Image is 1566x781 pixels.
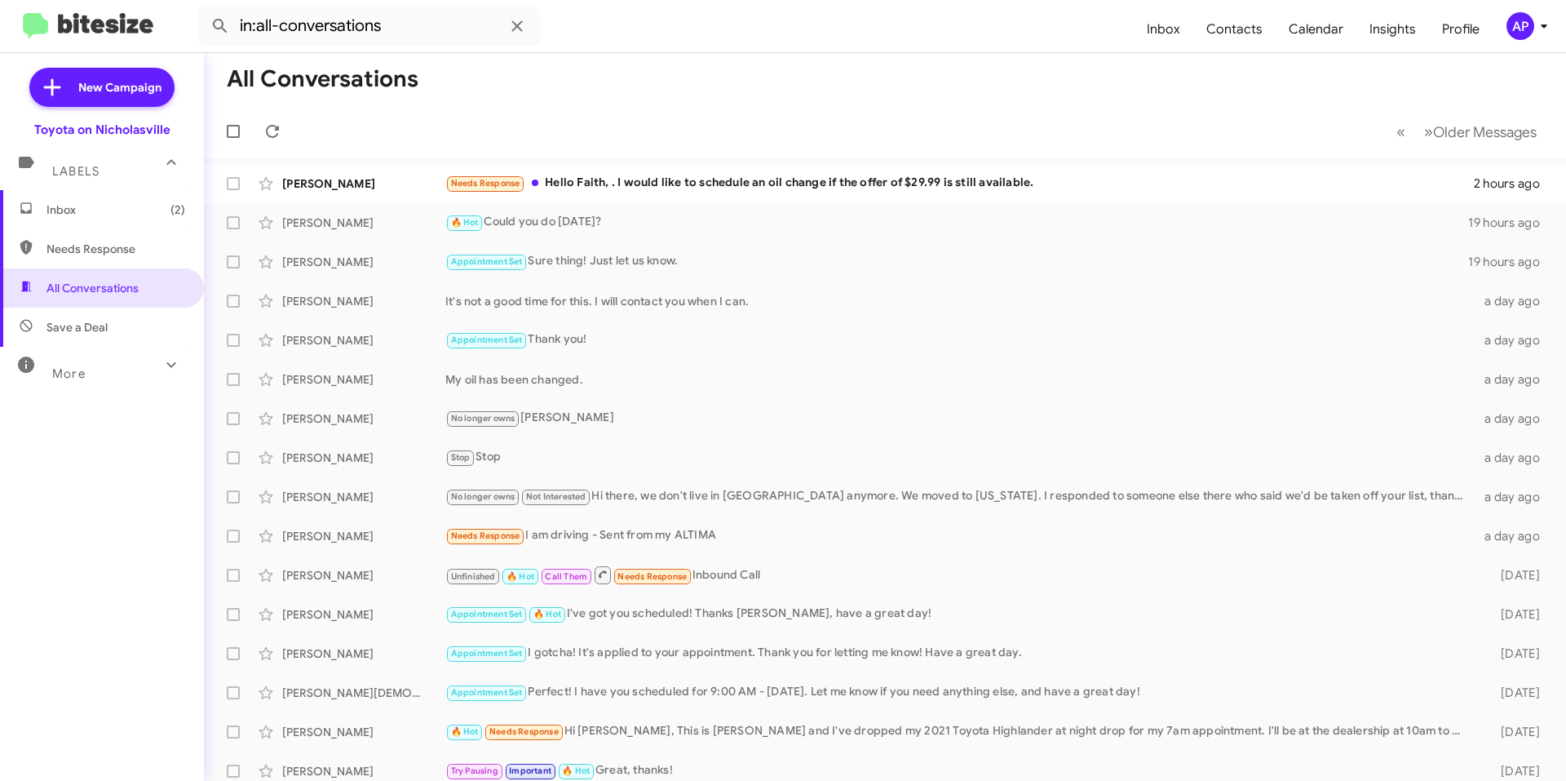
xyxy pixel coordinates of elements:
span: Inbox [46,202,185,218]
div: 19 hours ago [1468,254,1553,270]
div: [DATE] [1475,606,1553,623]
div: [PERSON_NAME] [282,293,445,309]
div: a day ago [1475,528,1553,544]
div: a day ago [1475,450,1553,466]
span: New Campaign [78,79,161,95]
span: Needs Response [451,178,520,189]
span: 🔥 Hot [451,726,479,737]
a: Inbox [1134,6,1193,53]
div: Perfect! I have you scheduled for 9:00 AM - [DATE]. Let me know if you need anything else, and ha... [445,683,1475,702]
a: New Campaign [29,68,175,107]
span: Labels [52,164,100,179]
span: Appointment Set [451,687,523,698]
span: Needs Response [451,530,520,541]
div: [PERSON_NAME] [282,175,445,192]
span: 🔥 Hot [533,609,561,619]
span: 🔥 Hot [562,765,590,776]
div: [PERSON_NAME] [282,724,445,740]
div: [PERSON_NAME] [282,254,445,270]
div: [PERSON_NAME] [282,332,445,348]
div: Toyota on Nicholasville [34,122,170,138]
span: No longer owns [451,491,515,502]
button: AP [1493,12,1548,40]
div: [DATE] [1475,763,1553,779]
div: Sure thing! Just let us know. [445,252,1468,271]
button: Previous [1387,115,1415,149]
div: 19 hours ago [1468,215,1553,231]
input: Search [197,7,540,46]
span: All Conversations [46,280,139,296]
div: a day ago [1475,489,1553,505]
span: » [1424,122,1433,142]
div: [PERSON_NAME] [282,410,445,427]
div: a day ago [1475,410,1553,427]
span: Appointment Set [451,335,523,345]
div: [PERSON_NAME] [282,371,445,388]
div: [PERSON_NAME] [282,489,445,505]
a: Contacts [1193,6,1276,53]
div: [PERSON_NAME] [282,606,445,623]
div: [DATE] [1475,567,1553,584]
div: Hi [PERSON_NAME], This is [PERSON_NAME] and I've dropped my 2021 Toyota Highlander at night drop ... [445,722,1475,741]
div: [DATE] [1475,646,1553,662]
span: No longer owns [451,413,515,424]
div: a day ago [1475,293,1553,309]
div: [PERSON_NAME] [282,215,445,231]
div: Inbound Call [445,565,1475,585]
div: Great, thanks! [445,761,1475,780]
div: Hi there, we don't live in [GEOGRAPHIC_DATA] anymore. We moved to [US_STATE]. I responded to some... [445,487,1475,506]
div: a day ago [1475,332,1553,348]
nav: Page navigation example [1387,115,1546,149]
span: 🔥 Hot [451,217,479,228]
div: [PERSON_NAME] [282,567,445,584]
div: It's not a good time for this. I will contact you when I can. [445,293,1475,309]
span: Needs Response [46,241,185,257]
span: More [52,366,86,381]
div: [DATE] [1475,685,1553,701]
button: Next [1414,115,1546,149]
span: Unfinished [451,571,496,582]
span: Appointment Set [451,609,523,619]
div: 2 hours ago [1474,175,1553,192]
span: Try Pausing [451,765,498,776]
div: Hello Faith, . I would like to schedule an oil change if the offer of $29.99 is still available. [445,174,1474,193]
a: Insights [1356,6,1429,53]
span: Save a Deal [46,319,108,335]
div: My oil has been changed. [445,371,1475,388]
div: [PERSON_NAME][DEMOGRAPHIC_DATA] [282,685,445,701]
div: AP [1506,12,1534,40]
div: I've got you scheduled! Thanks [PERSON_NAME], have a great day! [445,605,1475,623]
span: Important [509,765,551,776]
div: [PERSON_NAME] [282,763,445,779]
div: a day ago [1475,371,1553,388]
div: Could you do [DATE]? [445,213,1468,232]
span: (2) [170,202,185,218]
h1: All Conversations [227,66,418,92]
span: Call Them [545,571,587,582]
div: Thank you! [445,331,1475,349]
span: Appointment Set [451,256,523,267]
span: Not Interested [526,491,586,502]
span: « [1396,122,1405,142]
span: Needs Response [489,726,559,737]
span: Older Messages [1433,123,1537,141]
a: Profile [1429,6,1493,53]
span: Stop [451,452,471,463]
span: Appointment Set [451,648,523,659]
div: [PERSON_NAME] [445,409,1475,428]
div: I am driving - Sent from my ALTIMA [445,526,1475,545]
div: [PERSON_NAME] [282,528,445,544]
div: [PERSON_NAME] [282,646,445,662]
a: Calendar [1276,6,1356,53]
div: [PERSON_NAME] [282,450,445,466]
div: [DATE] [1475,724,1553,740]
div: I gotcha! It's applied to your appointment. Thank you for letting me know! Have a great day. [445,644,1475,663]
span: Needs Response [617,571,687,582]
span: 🔥 Hot [507,571,534,582]
div: Stop [445,448,1475,467]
